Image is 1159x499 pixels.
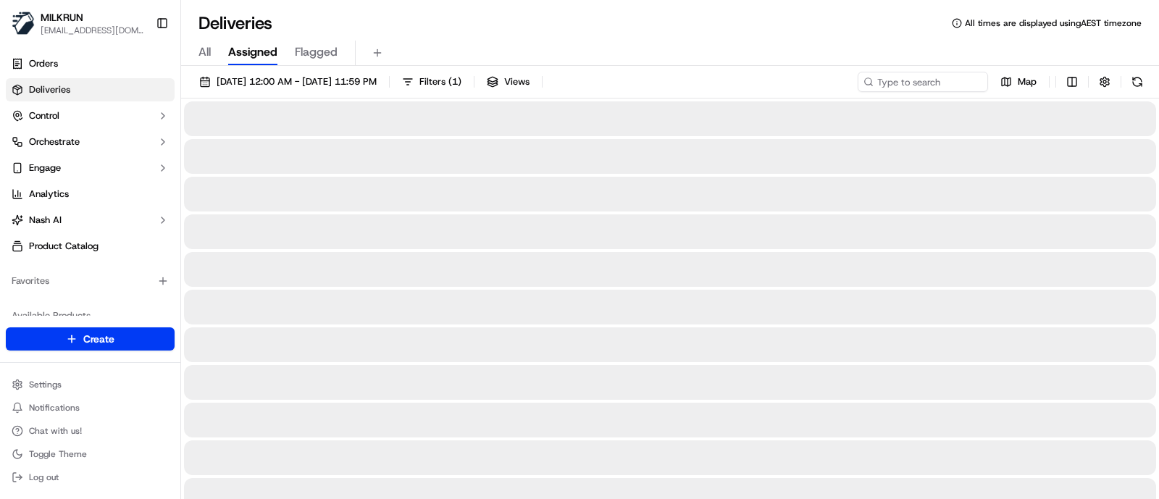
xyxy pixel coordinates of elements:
button: MILKRUNMILKRUN[EMAIL_ADDRESS][DOMAIN_NAME] [6,6,150,41]
h1: Deliveries [198,12,272,35]
span: Map [1018,75,1037,88]
span: Log out [29,471,59,483]
span: All [198,43,211,61]
input: Type to search [858,72,988,92]
span: [DATE] 12:00 AM - [DATE] 11:59 PM [217,75,377,88]
a: Analytics [6,183,175,206]
button: Orchestrate [6,130,175,154]
button: Create [6,327,175,351]
button: [DATE] 12:00 AM - [DATE] 11:59 PM [193,72,383,92]
button: Control [6,104,175,127]
span: Flagged [295,43,338,61]
a: Orders [6,52,175,75]
span: Product Catalog [29,240,99,253]
button: Notifications [6,398,175,418]
span: All times are displayed using AEST timezone [965,17,1142,29]
div: Available Products [6,304,175,327]
button: [EMAIL_ADDRESS][DOMAIN_NAME] [41,25,144,36]
span: Orchestrate [29,135,80,148]
span: Assigned [228,43,277,61]
span: Views [504,75,530,88]
button: MILKRUN [41,10,83,25]
div: Favorites [6,269,175,293]
button: Map [994,72,1043,92]
span: Settings [29,379,62,390]
span: Filters [419,75,461,88]
button: Refresh [1127,72,1147,92]
span: Nash AI [29,214,62,227]
span: ( 1 ) [448,75,461,88]
span: Engage [29,162,61,175]
button: Engage [6,156,175,180]
span: Analytics [29,188,69,201]
span: Chat with us! [29,425,82,437]
button: Filters(1) [396,72,468,92]
span: Notifications [29,402,80,414]
span: Toggle Theme [29,448,87,460]
span: Create [83,332,114,346]
button: Nash AI [6,209,175,232]
button: Settings [6,374,175,395]
span: Control [29,109,59,122]
span: Orders [29,57,58,70]
button: Views [480,72,536,92]
a: Deliveries [6,78,175,101]
button: Toggle Theme [6,444,175,464]
a: Product Catalog [6,235,175,258]
img: MILKRUN [12,12,35,35]
span: Deliveries [29,83,70,96]
button: Chat with us! [6,421,175,441]
button: Log out [6,467,175,487]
